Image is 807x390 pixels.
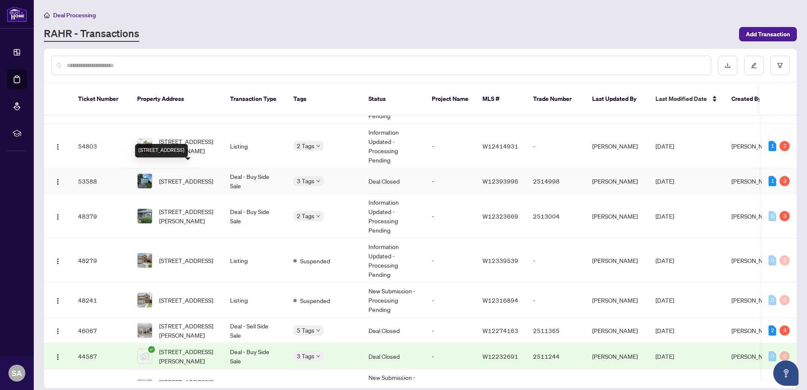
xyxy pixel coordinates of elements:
[425,83,476,116] th: Project Name
[731,177,777,185] span: [PERSON_NAME]
[362,168,425,194] td: Deal Closed
[71,283,130,318] td: 48241
[526,168,585,194] td: 2514998
[585,194,649,238] td: [PERSON_NAME]
[159,321,217,340] span: [STREET_ADDRESS][PERSON_NAME]
[138,253,152,268] img: thumbnail-img
[780,176,790,186] div: 3
[649,83,725,116] th: Last Modified Date
[54,298,61,304] img: Logo
[526,124,585,168] td: -
[51,139,65,153] button: Logo
[769,176,776,186] div: 1
[744,56,764,75] button: edit
[731,142,777,150] span: [PERSON_NAME]
[54,179,61,185] img: Logo
[71,318,130,344] td: 46067
[130,83,223,116] th: Property Address
[300,296,330,305] span: Suspended
[223,238,287,283] td: Listing
[769,141,776,151] div: 1
[526,344,585,369] td: 2511244
[655,177,674,185] span: [DATE]
[223,318,287,344] td: Deal - Sell Side Sale
[297,351,314,361] span: 3 Tags
[482,296,518,304] span: W12316894
[297,211,314,221] span: 2 Tags
[7,6,27,22] img: logo
[425,283,476,318] td: -
[316,328,320,333] span: down
[655,352,674,360] span: [DATE]
[12,367,22,379] span: SA
[769,211,776,221] div: 0
[585,238,649,283] td: [PERSON_NAME]
[476,83,526,116] th: MLS #
[71,168,130,194] td: 53588
[725,83,775,116] th: Created By
[51,209,65,223] button: Logo
[739,27,797,41] button: Add Transaction
[655,142,674,150] span: [DATE]
[780,351,790,361] div: 0
[51,349,65,363] button: Logo
[769,325,776,336] div: 2
[725,62,731,68] span: download
[223,194,287,238] td: Deal - Buy Side Sale
[425,124,476,168] td: -
[71,344,130,369] td: 44587
[585,283,649,318] td: [PERSON_NAME]
[769,255,776,265] div: 0
[316,179,320,183] span: down
[780,141,790,151] div: 2
[780,255,790,265] div: 0
[300,256,330,265] span: Suspended
[751,62,757,68] span: edit
[731,257,777,264] span: [PERSON_NAME]
[316,354,320,358] span: down
[482,352,518,360] span: W12232691
[770,56,790,75] button: filter
[54,214,61,220] img: Logo
[362,194,425,238] td: Information Updated - Processing Pending
[731,296,777,304] span: [PERSON_NAME]
[777,62,783,68] span: filter
[223,124,287,168] td: Listing
[362,238,425,283] td: Information Updated - Processing Pending
[731,352,777,360] span: [PERSON_NAME]
[585,168,649,194] td: [PERSON_NAME]
[71,83,130,116] th: Ticket Number
[44,27,139,42] a: RAHR - Transactions
[780,295,790,305] div: 0
[51,174,65,188] button: Logo
[316,144,320,148] span: down
[54,144,61,150] img: Logo
[585,344,649,369] td: [PERSON_NAME]
[138,323,152,338] img: thumbnail-img
[71,238,130,283] td: 48279
[223,83,287,116] th: Transaction Type
[159,176,213,186] span: [STREET_ADDRESS]
[54,354,61,360] img: Logo
[135,144,188,157] div: [STREET_ADDRESS]
[655,296,674,304] span: [DATE]
[44,12,50,18] span: home
[482,142,518,150] span: W12414931
[425,344,476,369] td: -
[297,325,314,335] span: 5 Tags
[316,214,320,218] span: down
[780,325,790,336] div: 4
[362,344,425,369] td: Deal Closed
[362,124,425,168] td: Information Updated - Processing Pending
[655,212,674,220] span: [DATE]
[54,258,61,265] img: Logo
[655,94,707,103] span: Last Modified Date
[54,328,61,335] img: Logo
[731,212,777,220] span: [PERSON_NAME]
[51,293,65,307] button: Logo
[482,212,518,220] span: W12323669
[362,83,425,116] th: Status
[138,209,152,223] img: thumbnail-img
[526,283,585,318] td: -
[425,194,476,238] td: -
